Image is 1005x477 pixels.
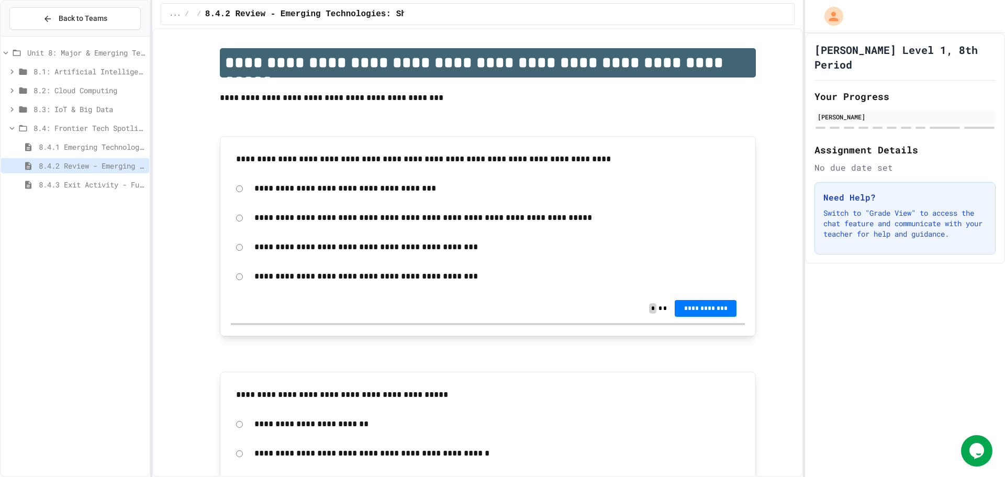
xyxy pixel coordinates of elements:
span: 8.1: Artificial Intelligence Basics [33,66,145,77]
span: 8.4.1 Emerging Technologies: Shaping Our Digital Future [39,141,145,152]
span: 8.4: Frontier Tech Spotlight [33,123,145,134]
span: Back to Teams [59,13,107,24]
h3: Need Help? [823,191,987,204]
span: 8.4.2 Review - Emerging Technologies: Shaping Our Digital Future [39,160,145,171]
button: Back to Teams [9,7,141,30]
div: My Account [813,4,846,28]
div: No due date set [814,161,996,174]
span: / [185,10,188,18]
span: 8.3: IoT & Big Data [33,104,145,115]
span: 8.4.2 Review - Emerging Technologies: Shaping Our Digital Future [205,8,527,20]
span: ... [170,10,181,18]
h2: Your Progress [814,89,996,104]
span: 8.2: Cloud Computing [33,85,145,96]
h1: [PERSON_NAME] Level 1, 8th Period [814,42,996,72]
h2: Assignment Details [814,142,996,157]
span: Unit 8: Major & Emerging Technologies [27,47,145,58]
span: 8.4.3 Exit Activity - Future Tech Challenge [39,179,145,190]
p: Switch to "Grade View" to access the chat feature and communicate with your teacher for help and ... [823,208,987,239]
div: [PERSON_NAME] [818,112,992,121]
span: / [197,10,201,18]
iframe: chat widget [961,435,995,467]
